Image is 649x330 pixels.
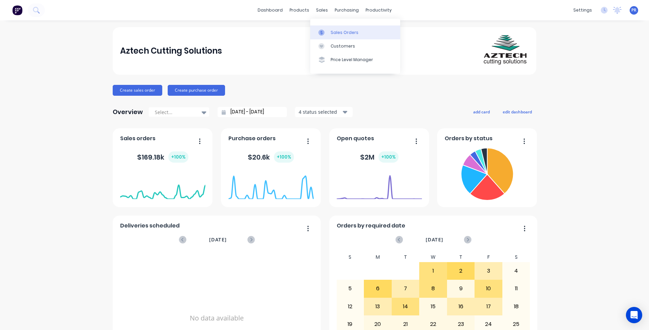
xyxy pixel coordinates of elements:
[420,262,447,279] div: 1
[120,44,222,58] div: Aztech Cutting Solutions
[168,151,188,163] div: + 100 %
[419,252,447,262] div: W
[113,85,162,96] button: Create sales order
[274,151,294,163] div: + 100 %
[503,262,530,279] div: 4
[469,107,494,116] button: add card
[631,7,636,13] span: PR
[331,43,355,49] div: Customers
[378,151,398,163] div: + 100 %
[445,134,493,143] span: Orders by status
[447,298,475,315] div: 16
[502,252,530,262] div: S
[360,151,398,163] div: $ 2M
[331,30,358,36] div: Sales Orders
[286,5,313,15] div: products
[120,134,155,143] span: Sales orders
[475,262,502,279] div: 3
[364,298,391,315] div: 13
[447,262,475,279] div: 2
[364,252,392,262] div: M
[447,252,475,262] div: T
[12,5,22,15] img: Factory
[503,280,530,297] div: 11
[331,57,373,63] div: Price Level Manager
[337,222,405,230] span: Orders by required date
[475,280,502,297] div: 10
[310,53,400,67] a: Price Level Manager
[503,298,530,315] div: 18
[337,134,374,143] span: Open quotes
[228,134,276,143] span: Purchase orders
[168,85,225,96] button: Create purchase order
[392,298,419,315] div: 14
[254,5,286,15] a: dashboard
[626,307,642,323] div: Open Intercom Messenger
[475,252,502,262] div: F
[420,280,447,297] div: 8
[113,105,143,119] div: Overview
[392,252,420,262] div: T
[337,298,364,315] div: 12
[331,5,362,15] div: purchasing
[137,151,188,163] div: $ 169.18k
[310,25,400,39] a: Sales Orders
[364,280,391,297] div: 6
[475,298,502,315] div: 17
[248,151,294,163] div: $ 20.6k
[310,39,400,53] a: Customers
[337,280,364,297] div: 5
[299,108,341,115] div: 4 status selected
[426,236,443,243] span: [DATE]
[481,27,529,75] img: Aztech Cutting Solutions
[313,5,331,15] div: sales
[336,252,364,262] div: S
[570,5,595,15] div: settings
[447,280,475,297] div: 9
[295,107,353,117] button: 4 status selected
[209,236,227,243] span: [DATE]
[498,107,536,116] button: edit dashboard
[392,280,419,297] div: 7
[420,298,447,315] div: 15
[362,5,395,15] div: productivity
